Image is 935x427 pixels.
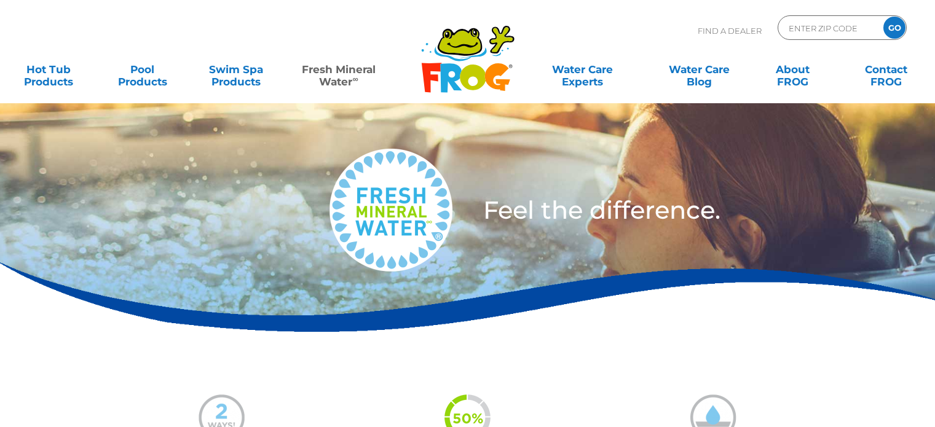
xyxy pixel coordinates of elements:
sup: ∞ [352,74,358,84]
a: Water CareExperts [523,57,642,82]
p: Find A Dealer [698,15,762,46]
h3: Feel the difference. [483,198,858,222]
a: Swim SpaProducts [200,57,272,82]
a: Hot TubProducts [12,57,85,82]
a: ContactFROG [850,57,923,82]
a: AboutFROG [756,57,829,82]
img: fresh-mineral-water-logo-medium [329,149,452,272]
a: Water CareBlog [663,57,735,82]
input: GO [883,17,905,39]
input: Zip Code Form [787,19,870,37]
a: Fresh MineralWater∞ [293,57,384,82]
a: PoolProducts [106,57,178,82]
